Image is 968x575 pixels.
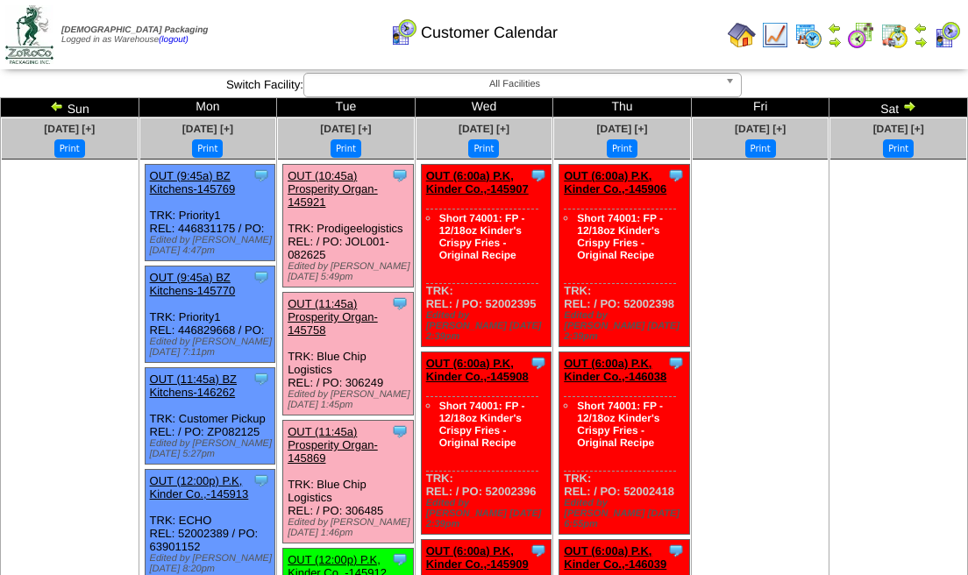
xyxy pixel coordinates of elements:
[182,123,233,135] a: [DATE] [+]
[288,389,412,410] div: Edited by [PERSON_NAME] [DATE] 1:45pm
[145,368,274,465] div: TRK: Customer Pickup REL: / PO: ZP082125
[288,261,412,282] div: Edited by [PERSON_NAME] [DATE] 5:49pm
[288,169,378,209] a: OUT (10:45a) Prosperity Organ-145921
[559,352,689,535] div: TRK: REL: / PO: 52002418
[914,35,928,49] img: arrowright.gif
[577,400,663,449] a: Short 74001: FP - 12/18oz Kinder's Crispy Fries - Original Recipe
[880,21,908,49] img: calendarinout.gif
[311,74,718,95] span: All Facilities
[828,21,842,35] img: arrowleft.gif
[459,123,509,135] a: [DATE] [+]
[667,354,685,372] img: Tooltip
[1,98,139,117] td: Sun
[283,421,413,543] div: TRK: Blue Chip Logistics REL: / PO: 306485
[426,544,529,571] a: OUT (6:00a) P.K, Kinder Co.,-145909
[873,123,924,135] a: [DATE] [+]
[288,297,378,337] a: OUT (11:45a) Prosperity Organ-145758
[933,21,961,49] img: calendarcustomer.gif
[577,212,663,261] a: Short 74001: FP - 12/18oz Kinder's Crispy Fries - Original Recipe
[902,99,916,113] img: arrowright.gif
[150,337,274,358] div: Edited by [PERSON_NAME] [DATE] 7:11pm
[159,35,189,45] a: (logout)
[426,169,529,195] a: OUT (6:00a) P.K, Kinder Co.,-145907
[735,123,786,135] a: [DATE] [+]
[150,373,237,399] a: OUT (11:45a) BZ Kitchens-146262
[553,98,692,117] td: Thu
[253,370,270,387] img: Tooltip
[426,357,529,383] a: OUT (6:00a) P.K, Kinder Co.,-145908
[150,438,274,459] div: Edited by [PERSON_NAME] [DATE] 5:27pm
[883,139,914,158] button: Print
[54,139,85,158] button: Print
[530,542,547,559] img: Tooltip
[277,98,416,117] td: Tue
[564,544,666,571] a: OUT (6:00a) P.K, Kinder Co.,-146039
[607,139,637,158] button: Print
[139,98,277,117] td: Mon
[331,139,361,158] button: Print
[150,235,274,256] div: Edited by [PERSON_NAME] [DATE] 4:47pm
[421,352,551,535] div: TRK: REL: / PO: 52002396
[391,167,409,184] img: Tooltip
[253,472,270,489] img: Tooltip
[50,99,64,113] img: arrowleft.gif
[421,24,558,42] span: Customer Calendar
[145,165,274,261] div: TRK: Priority1 REL: 446831175 / PO:
[283,165,413,287] div: TRK: Prodigeelogistics REL: / PO: JOL001-082625
[5,5,53,64] img: zoroco-logo-small.webp
[559,165,689,347] div: TRK: REL: / PO: 52002398
[320,123,371,135] a: [DATE] [+]
[530,354,547,372] img: Tooltip
[61,25,208,35] span: [DEMOGRAPHIC_DATA] Packaging
[847,21,875,49] img: calendarblend.gif
[415,98,553,117] td: Wed
[439,212,525,261] a: Short 74001: FP - 12/18oz Kinder's Crispy Fries - Original Recipe
[44,123,95,135] a: [DATE] [+]
[468,139,499,158] button: Print
[421,165,551,347] div: TRK: REL: / PO: 52002395
[391,295,409,312] img: Tooltip
[192,139,223,158] button: Print
[829,98,968,117] td: Sat
[439,400,525,449] a: Short 74001: FP - 12/18oz Kinder's Crispy Fries - Original Recipe
[794,21,822,49] img: calendarprod.gif
[253,167,270,184] img: Tooltip
[564,498,688,529] div: Edited by [PERSON_NAME] [DATE] 6:55pm
[530,167,547,184] img: Tooltip
[150,271,236,297] a: OUT (9:45a) BZ Kitchens-145770
[288,425,378,465] a: OUT (11:45a) Prosperity Organ-145869
[145,266,274,363] div: TRK: Priority1 REL: 446829668 / PO:
[596,123,647,135] a: [DATE] [+]
[426,310,551,342] div: Edited by [PERSON_NAME] [DATE] 2:39pm
[691,98,829,117] td: Fri
[745,139,776,158] button: Print
[828,35,842,49] img: arrowright.gif
[391,422,409,440] img: Tooltip
[150,553,274,574] div: Edited by [PERSON_NAME] [DATE] 8:20pm
[391,550,409,568] img: Tooltip
[283,293,413,415] div: TRK: Blue Chip Logistics REL: / PO: 306249
[564,169,666,195] a: OUT (6:00a) P.K, Kinder Co.,-145906
[667,542,685,559] img: Tooltip
[914,21,928,35] img: arrowleft.gif
[253,268,270,286] img: Tooltip
[426,498,551,529] div: Edited by [PERSON_NAME] [DATE] 2:39pm
[564,310,688,342] div: Edited by [PERSON_NAME] [DATE] 2:39pm
[61,25,208,45] span: Logged in as Warehouse
[761,21,789,49] img: line_graph.gif
[389,18,417,46] img: calendarcustomer.gif
[667,167,685,184] img: Tooltip
[288,517,412,538] div: Edited by [PERSON_NAME] [DATE] 1:46pm
[564,357,666,383] a: OUT (6:00a) P.K, Kinder Co.,-146038
[150,169,236,195] a: OUT (9:45a) BZ Kitchens-145769
[150,474,249,500] a: OUT (12:00p) P.K, Kinder Co.,-145913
